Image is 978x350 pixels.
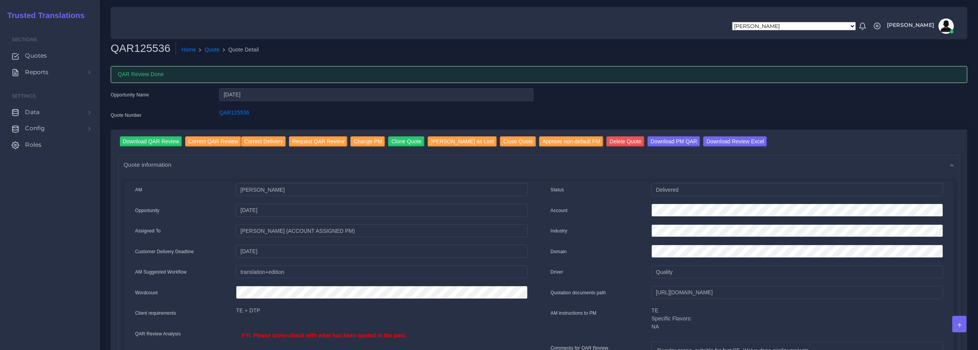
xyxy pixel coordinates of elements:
label: Opportunity [135,207,160,214]
span: Data [25,108,40,116]
input: Correct QAR Review [185,136,241,147]
label: Quotation documents path [551,289,606,296]
a: Quotes [6,48,94,64]
label: AM Suggested Workflow [135,269,187,275]
li: Quote Detail [220,46,259,54]
span: Quotes [25,51,47,60]
input: Close Quote [500,136,536,147]
span: Config [25,124,45,133]
span: Quote information [124,160,172,169]
div: Quote information [118,155,960,174]
a: QAR125536 [219,109,249,116]
a: Home [181,46,196,54]
img: avatar [938,18,954,34]
a: Reports [6,64,94,80]
p: FYI. Please cross-check with what has been quoted in the past. [242,332,521,340]
label: AM [135,186,142,193]
label: Account [551,207,568,214]
input: Delete Quote [606,136,644,147]
a: Trusted Translations [2,9,85,22]
label: Wordcount [135,289,158,296]
span: Sections [12,36,37,42]
label: Domain [551,248,567,255]
label: Opportunity Name [111,91,149,98]
input: Download PM QAR [648,136,700,147]
input: Correct Delivery [241,136,286,147]
label: QAR Review Analysis [135,330,181,337]
input: Download QAR Review [120,136,182,147]
input: Clone Quote [388,136,425,147]
input: Approve non-default PM [539,136,603,147]
label: Quote Number [111,112,141,119]
input: [PERSON_NAME] as Lost [428,136,497,147]
a: Roles [6,137,94,153]
label: Industry [551,227,568,234]
span: [PERSON_NAME] [887,22,934,28]
div: QAR Review Done [111,66,967,83]
a: Data [6,104,94,120]
label: Status [551,186,564,193]
p: TE + DTP [236,307,527,315]
label: Assigned To [135,227,161,234]
label: AM instructions to PM [551,310,597,317]
span: Reports [25,68,48,76]
label: Client requirements [135,310,176,317]
a: Quote [205,46,220,54]
a: [PERSON_NAME]avatar [883,18,956,34]
span: Roles [25,141,42,149]
h2: QAR125536 [111,42,176,55]
input: Request QAR Review [289,136,347,147]
p: TE Specific Flavors: NA [651,307,943,331]
a: Config [6,120,94,136]
input: Change PM [350,136,385,147]
h2: Trusted Translations [2,11,85,20]
input: pm [236,224,527,237]
span: Settings [12,93,36,99]
label: Customer Delivery Deadline [135,248,194,255]
label: Driver [551,269,563,275]
input: Download Review Excel [703,136,767,147]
